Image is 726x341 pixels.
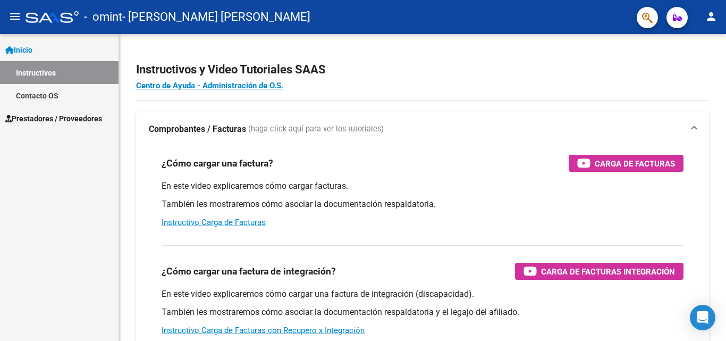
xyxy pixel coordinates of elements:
[162,198,683,210] p: También les mostraremos cómo asociar la documentación respaldatoria.
[162,306,683,318] p: También les mostraremos cómo asociar la documentación respaldatoria y el legajo del afiliado.
[162,264,336,279] h3: ¿Cómo cargar una factura de integración?
[136,81,283,90] a: Centro de Ayuda - Administración de O.S.
[515,263,683,280] button: Carga de Facturas Integración
[162,156,273,171] h3: ¿Cómo cargar una factura?
[595,157,675,170] span: Carga de Facturas
[122,5,310,29] span: - [PERSON_NAME] [PERSON_NAME]
[9,10,21,23] mat-icon: menu
[690,305,715,330] div: Open Intercom Messenger
[5,113,102,124] span: Prestadores / Proveedores
[136,60,709,80] h2: Instructivos y Video Tutoriales SAAS
[248,123,384,135] span: (haga click aquí para ver los tutoriales)
[136,112,709,146] mat-expansion-panel-header: Comprobantes / Facturas (haga click aquí para ver los tutoriales)
[541,265,675,278] span: Carga de Facturas Integración
[162,288,683,300] p: En este video explicaremos cómo cargar una factura de integración (discapacidad).
[705,10,717,23] mat-icon: person
[569,155,683,172] button: Carga de Facturas
[5,44,32,56] span: Inicio
[162,218,266,227] a: Instructivo Carga de Facturas
[149,123,246,135] strong: Comprobantes / Facturas
[84,5,122,29] span: - omint
[162,180,683,192] p: En este video explicaremos cómo cargar facturas.
[162,326,365,335] a: Instructivo Carga de Facturas con Recupero x Integración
